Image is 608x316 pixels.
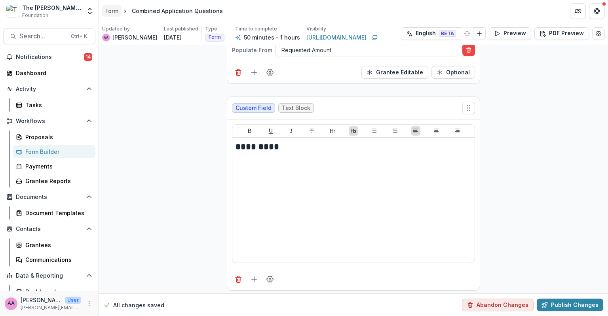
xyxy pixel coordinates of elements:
a: Grantees [13,238,95,252]
div: Grantee Reports [25,177,89,185]
button: Field Settings [264,273,276,286]
button: Open Activity [3,83,95,95]
button: Heading 1 [328,126,338,136]
span: Notifications [16,54,84,61]
button: Align Center [431,126,441,136]
a: Tasks [13,98,95,112]
button: Abandon Changes [462,299,534,311]
button: Open Documents [3,191,95,203]
button: Open Data & Reporting [3,269,95,282]
button: More [84,299,94,308]
button: Refresh Translation [461,27,473,40]
span: Contacts [16,226,83,233]
div: Proposals [25,133,89,141]
button: English BETA [401,27,461,40]
nav: breadcrumb [102,5,226,17]
div: Grantees [25,241,89,249]
button: Ordered List [390,126,400,136]
div: Ctrl + K [69,32,89,41]
a: Dashboard [13,285,95,298]
a: Document Templates [13,206,95,219]
a: Communications [13,253,95,266]
span: Search... [19,32,66,40]
span: Form [209,34,221,40]
div: Payments [25,162,89,170]
button: Bold [245,126,255,136]
p: User [65,297,81,304]
button: PDF Preview [534,27,589,40]
button: Read Only Toggle [361,66,428,79]
p: Populate From [232,46,272,54]
p: 50 minutes - 1 hours [244,33,300,42]
div: Dashboard [25,288,89,296]
span: Data & Reporting [16,272,83,279]
img: The Frist Foundation Workflow Sandbox [6,5,19,17]
div: Communications [25,255,89,264]
button: Copy link [370,33,379,42]
div: Document Templates [25,209,89,217]
p: [DATE] [164,33,182,42]
button: Align Right [452,126,462,136]
button: Delete field [232,273,245,286]
button: Italicize [287,126,296,136]
div: Tasks [25,101,89,109]
button: Edit Form Settings [592,27,605,40]
span: 14 [84,53,92,61]
span: Workflows [16,118,83,125]
button: Open entity switcher [84,3,95,19]
button: Open Contacts [3,223,95,235]
div: The [PERSON_NAME] Foundation Workflow Sandbox [22,4,81,12]
button: Heading 2 [349,126,358,136]
button: Bullet List [369,126,379,136]
div: Combined Application Questions [132,7,223,15]
span: Documents [16,194,83,201]
button: Strike [307,126,317,136]
span: Custom Field [236,105,272,112]
a: [URL][DOMAIN_NAME] [306,33,367,42]
a: Proposals [13,131,95,144]
p: [PERSON_NAME][EMAIL_ADDRESS][DOMAIN_NAME] [21,304,81,311]
p: All changes saved [113,301,164,309]
button: Align Left [411,126,420,136]
a: Payments [13,160,95,173]
button: Required [431,66,475,79]
p: [PERSON_NAME] [21,296,62,304]
div: Dashboard [16,69,89,77]
span: Activity [16,86,83,93]
button: Underline [266,126,275,136]
div: Annie Axe [104,36,108,39]
span: Foundation [22,12,48,19]
p: Visibility [306,25,326,32]
button: Notifications14 [3,51,95,63]
button: Partners [570,3,586,19]
a: Form [102,5,122,17]
button: Preview [489,27,531,40]
a: Dashboard [3,66,95,79]
a: Grantee Reports [13,174,95,187]
button: Get Help [589,3,605,19]
span: Text Block [282,105,310,112]
button: Field Settings [264,66,276,79]
button: Delete field [232,66,245,79]
a: Form Builder [13,145,95,158]
p: [PERSON_NAME] [112,33,158,42]
p: Last published [164,25,198,32]
button: Add Language [473,27,486,40]
div: Form [105,7,118,15]
div: Annie Axe [8,301,15,306]
button: Add field [248,273,260,286]
p: Updated by [102,25,130,32]
p: Time to complete [235,25,277,32]
div: Form Builder [25,148,89,156]
button: Open Workflows [3,115,95,127]
button: Move field [462,102,475,114]
button: Publish Changes [537,299,603,311]
button: Add field [248,66,260,79]
button: Search... [3,28,95,44]
button: Delete condition [462,44,475,56]
p: Type [205,25,217,32]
